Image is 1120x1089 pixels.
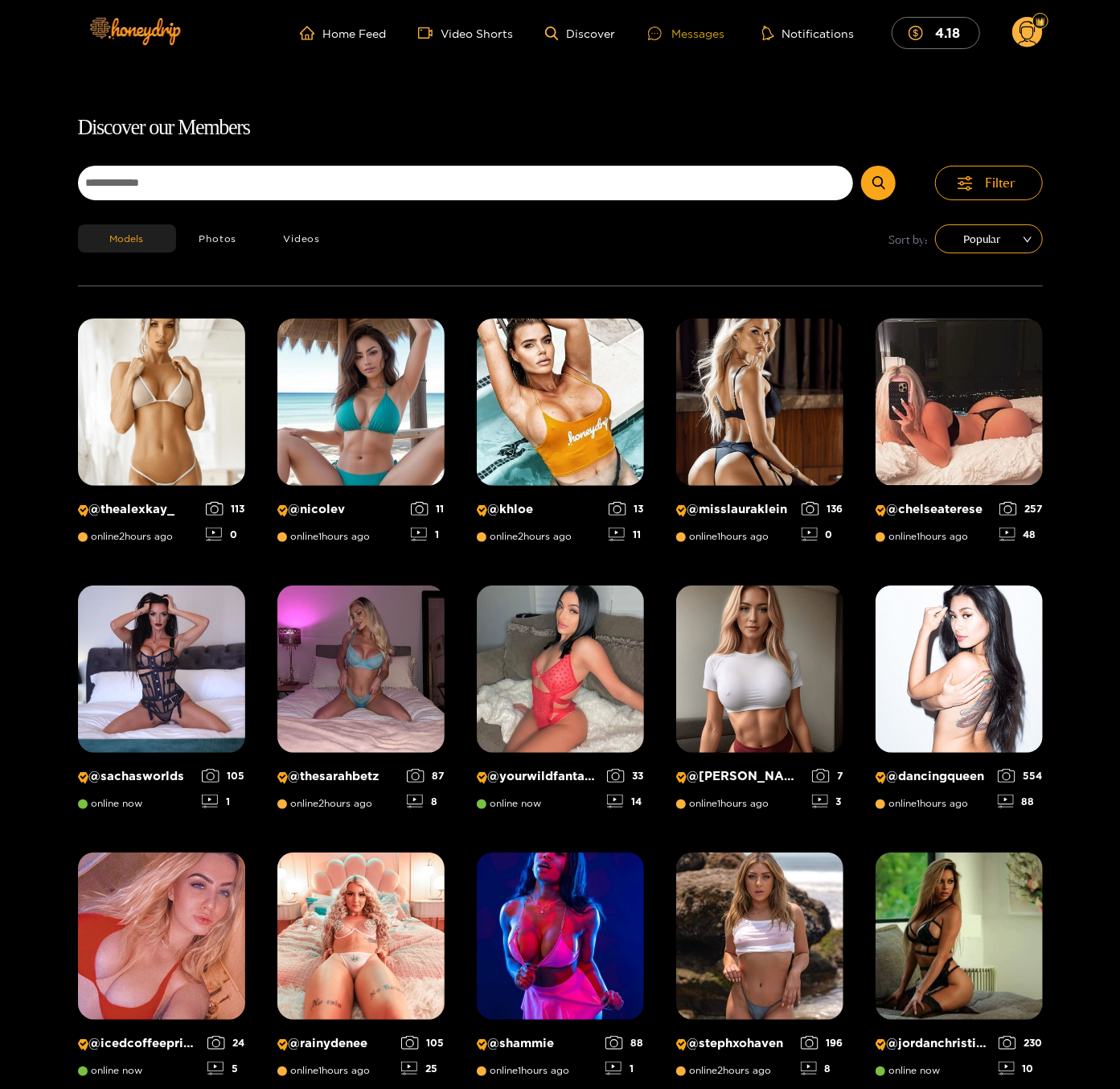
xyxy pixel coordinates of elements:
span: home [300,26,322,40]
span: online 1 hours ago [477,1065,570,1076]
div: 5 [207,1062,245,1075]
span: online 1 hours ago [876,531,969,542]
div: 13 [609,502,644,516]
span: online 1 hours ago [676,531,769,542]
p: @ khloe [477,502,601,517]
p: @ thesarahbetz [277,769,399,784]
p: @ dancingqueen [876,769,990,784]
div: 105 [401,1036,445,1050]
div: 1 [202,795,245,808]
div: 0 [206,528,245,541]
img: Creator Profile Image: dancingqueen [876,586,1043,753]
button: Videos [260,224,343,253]
div: 1 [605,1062,644,1075]
img: Creator Profile Image: thesarahbetz [277,586,445,753]
mark: 4.18 [933,24,963,41]
p: @ icedcoffeeprincess [78,1036,199,1051]
p: @ thealexkay_ [78,502,198,517]
p: @ nicolev [277,502,403,517]
a: Video Shorts [418,26,513,40]
div: 88 [998,795,1043,808]
div: 14 [607,795,644,808]
div: 88 [605,1036,644,1050]
div: 113 [206,502,245,516]
span: online 1 hours ago [676,798,769,809]
div: 1 [411,528,445,541]
a: Creator Profile Image: khloe@khloeonline2hours ago1311 [477,318,644,553]
span: online 2 hours ago [676,1065,772,1076]
a: Creator Profile Image: sachasworlds@sachasworldsonline now1051 [78,586,245,820]
img: Fan Level [1036,17,1045,27]
img: Creator Profile Image: sachasworlds [78,586,245,753]
button: Submit Search [861,166,896,200]
div: 230 [999,1036,1043,1050]
span: online now [78,798,143,809]
div: 87 [407,769,445,783]
div: 554 [998,769,1043,783]
img: Creator Profile Image: nicolev [277,318,445,486]
p: @ sachasworlds [78,769,194,784]
span: Popular [947,227,1031,251]
div: 10 [999,1062,1043,1075]
img: Creator Profile Image: misslauraklein [676,318,843,486]
div: 257 [999,502,1043,516]
img: Creator Profile Image: stephxohaven [676,853,843,1020]
div: 48 [999,528,1043,541]
p: @ stephxohaven [676,1036,793,1051]
a: Creator Profile Image: nicolev@nicolevonline1hours ago111 [277,318,445,553]
span: online 1 hours ago [876,798,969,809]
a: Creator Profile Image: stephxohaven@stephxohavenonline2hours ago1968 [676,853,843,1087]
p: @ jordanchristine_15 [876,1036,991,1051]
a: Creator Profile Image: icedcoffeeprincess@icedcoffeeprincessonline now245 [78,853,245,1087]
img: Creator Profile Image: rainydenee [277,853,445,1020]
span: Sort by: [889,230,929,249]
img: Creator Profile Image: michelle [676,586,843,753]
span: online 2 hours ago [78,531,174,542]
p: @ rainydenee [277,1036,393,1051]
div: 25 [401,1062,445,1075]
p: @ chelseaterese [876,502,991,517]
button: 4.18 [892,17,980,48]
p: @ shammie [477,1036,597,1051]
span: online 1 hours ago [277,1065,371,1076]
div: 11 [609,528,644,541]
span: Filter [986,174,1016,192]
a: Creator Profile Image: shammie@shammieonline1hours ago881 [477,853,644,1087]
a: Creator Profile Image: michelle@[PERSON_NAME]online1hours ago73 [676,586,843,820]
span: online 1 hours ago [277,531,371,542]
span: online 2 hours ago [277,798,373,809]
a: Creator Profile Image: dancingqueen@dancingqueenonline1hours ago55488 [876,586,1043,820]
a: Creator Profile Image: thealexkay_@thealexkay_online2hours ago1130 [78,318,245,553]
div: sort [935,224,1043,253]
a: Creator Profile Image: jordanchristine_15@jordanchristine_15online now23010 [876,853,1043,1087]
p: @ [PERSON_NAME] [676,769,804,784]
a: Discover [545,27,615,40]
img: Creator Profile Image: yourwildfantasyy69 [477,586,644,753]
button: Notifications [757,25,859,41]
button: Models [78,224,176,253]
span: video-camera [418,26,441,40]
span: online now [477,798,542,809]
span: online now [876,1065,941,1076]
p: @ misslauraklein [676,502,794,517]
div: 105 [202,769,245,783]
span: online 2 hours ago [477,531,572,542]
div: 8 [801,1062,843,1075]
a: Creator Profile Image: thesarahbetz@thesarahbetzonline2hours ago878 [277,586,445,820]
div: 196 [801,1036,843,1050]
a: Creator Profile Image: rainydenee@rainydeneeonline1hours ago10525 [277,853,445,1087]
a: Home Feed [300,26,386,40]
div: 8 [407,795,445,808]
div: 0 [802,528,843,541]
button: Filter [935,166,1043,200]
div: 7 [812,769,843,783]
div: 3 [812,795,843,808]
div: 11 [411,502,445,516]
div: Messages [648,24,725,43]
span: online now [78,1065,143,1076]
img: Creator Profile Image: shammie [477,853,644,1020]
img: Creator Profile Image: jordanchristine_15 [876,853,1043,1020]
p: @ yourwildfantasyy69 [477,769,599,784]
img: Creator Profile Image: khloe [477,318,644,486]
div: 136 [802,502,843,516]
